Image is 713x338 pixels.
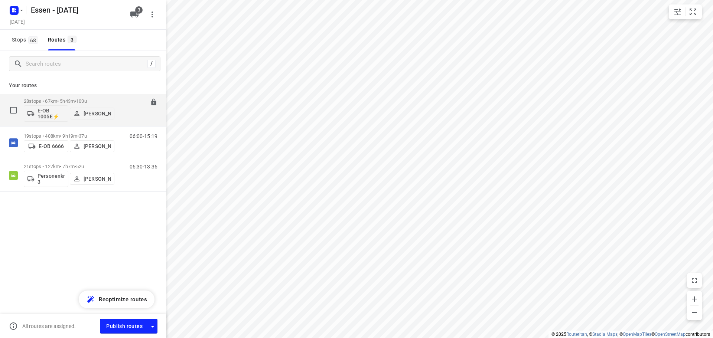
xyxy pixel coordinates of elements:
[77,133,79,139] span: •
[24,140,68,152] button: E-OB 6666
[551,332,710,337] li: © 2025 , © , © © contributors
[655,332,686,337] a: OpenStreetMap
[22,323,76,329] p: All routes are assigned.
[26,58,147,70] input: Search routes
[9,82,157,89] p: Your routes
[145,7,160,22] button: More
[79,291,154,308] button: Reoptimize routes
[70,108,114,119] button: [PERSON_NAME]
[76,98,87,104] span: 103u
[147,60,156,68] div: /
[24,98,114,104] p: 28 stops • 67km • 5h43m
[28,36,38,44] span: 68
[99,295,147,304] span: Reoptimize routes
[48,35,79,45] div: Routes
[6,103,21,118] span: Select
[566,332,587,337] a: Routetitan
[135,6,143,14] span: 3
[75,98,76,104] span: •
[75,164,76,169] span: •
[150,98,157,107] button: Lock route
[39,143,64,149] p: E-OB 6666
[84,111,111,117] p: [PERSON_NAME]
[84,143,111,149] p: [PERSON_NAME]
[100,319,148,333] button: Publish routes
[76,164,84,169] span: 52u
[148,321,157,331] div: Driver app settings
[68,36,76,43] span: 3
[24,133,114,139] p: 19 stops • 408km • 9h19m
[24,105,68,122] button: E-OB 1005E⚡
[623,332,651,337] a: OpenMapTiles
[84,176,111,182] p: [PERSON_NAME]
[38,108,65,119] p: E-OB 1005E⚡
[592,332,618,337] a: Stadia Maps
[7,17,28,26] h5: Project date
[28,4,124,16] h5: Rename
[24,164,114,169] p: 21 stops • 127km • 7h7m
[70,140,114,152] button: [PERSON_NAME]
[70,173,114,185] button: [PERSON_NAME]
[12,35,40,45] span: Stops
[106,322,143,331] span: Publish routes
[24,171,68,187] button: Personenkraftwagen 3
[669,4,702,19] div: small contained button group
[686,4,700,19] button: Fit zoom
[130,164,157,170] p: 06:30-13:36
[130,133,157,139] p: 06:00-15:19
[670,4,685,19] button: Map settings
[79,133,87,139] span: 37u
[38,173,65,185] p: Personenkraftwagen 3
[127,7,142,22] button: 3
